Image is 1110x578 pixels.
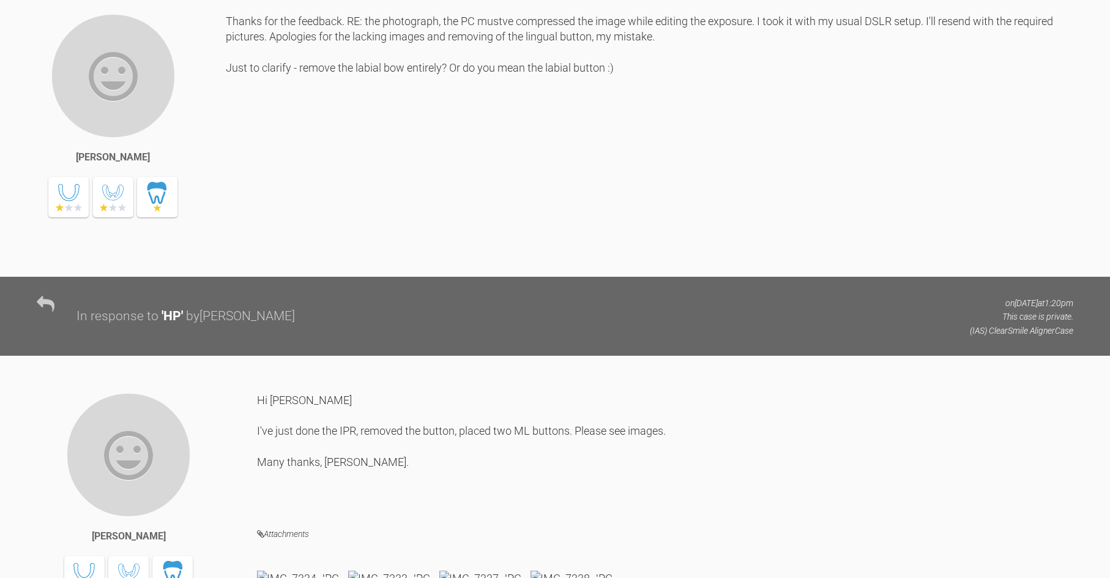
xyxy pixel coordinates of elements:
div: [PERSON_NAME] [76,149,150,165]
p: This case is private. [970,310,1073,323]
img: Neilan Mistry [51,13,176,138]
img: Neilan Mistry [66,392,191,517]
p: on [DATE] at 1:20pm [970,296,1073,310]
div: by [PERSON_NAME] [186,306,295,327]
div: Hi [PERSON_NAME] I've just done the IPR, removed the button, placed two ML buttons. Please see im... [257,392,1073,508]
div: Thanks for the feedback. RE: the photograph, the PC mustve compressed the image while editing the... [226,13,1073,258]
div: [PERSON_NAME] [92,528,166,544]
div: In response to [76,306,158,327]
div: ' HP ' [162,306,183,327]
h4: Attachments [257,527,1073,542]
p: (IAS) ClearSmile Aligner Case [970,324,1073,337]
